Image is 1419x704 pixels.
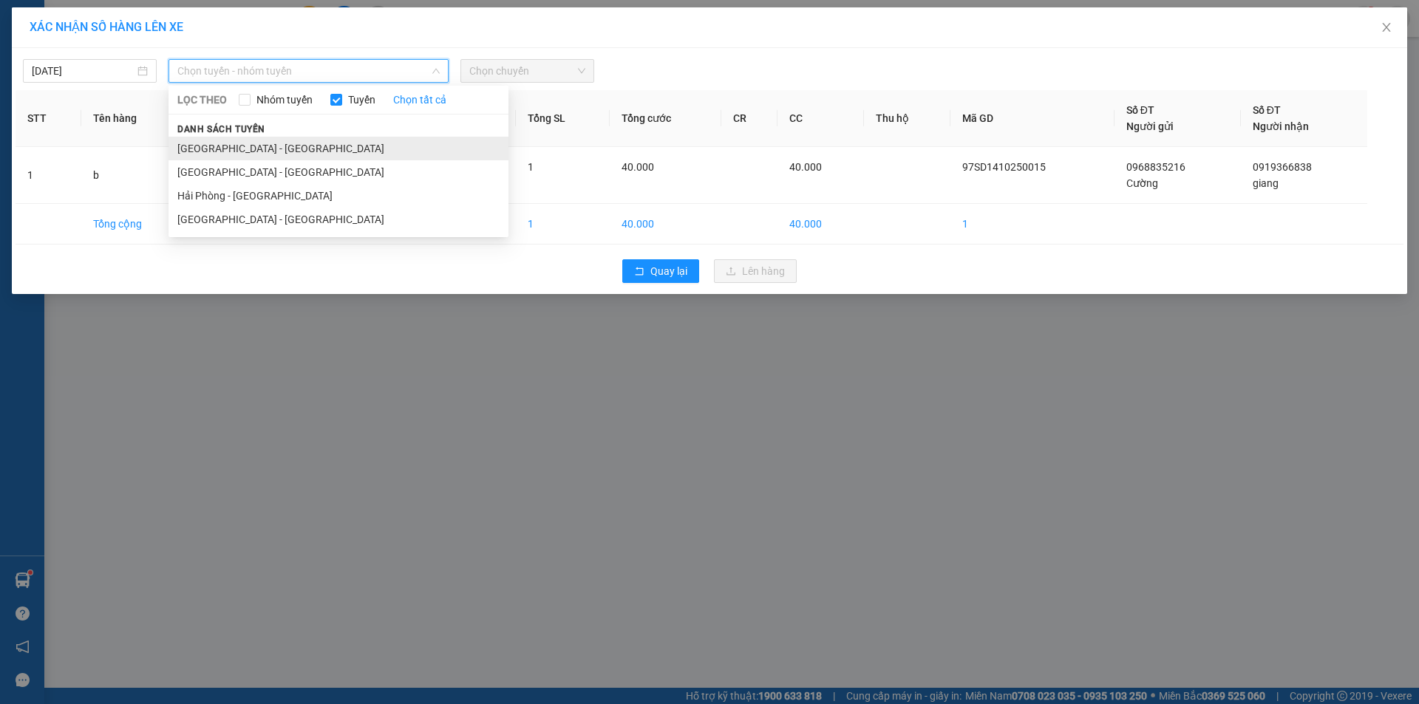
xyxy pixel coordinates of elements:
[251,92,319,108] span: Nhóm tuyến
[92,12,203,60] strong: CHUYỂN PHÁT NHANH VIP ANH HUY
[32,63,135,79] input: 14/10/2025
[1126,177,1158,189] span: Cường
[169,123,274,136] span: Danh sách tuyến
[177,92,227,108] span: LỌC THEO
[1126,161,1185,173] span: 0968835216
[81,147,192,204] td: b
[516,204,610,245] td: 1
[81,204,192,245] td: Tổng cộng
[516,90,610,147] th: Tổng SL
[1253,161,1312,173] span: 0919366838
[714,259,797,283] button: uploadLên hàng
[622,161,654,173] span: 40.000
[177,60,440,82] span: Chọn tuyến - nhóm tuyến
[634,266,644,278] span: rollback
[1253,177,1279,189] span: giang
[650,263,687,279] span: Quay lại
[622,259,699,283] button: rollbackQuay lại
[16,147,81,204] td: 1
[469,60,585,82] span: Chọn chuyến
[610,90,721,147] th: Tổng cước
[169,137,508,160] li: [GEOGRAPHIC_DATA] - [GEOGRAPHIC_DATA]
[16,90,81,147] th: STT
[342,92,381,108] span: Tuyến
[1126,120,1174,132] span: Người gửi
[169,160,508,184] li: [GEOGRAPHIC_DATA] - [GEOGRAPHIC_DATA]
[789,161,822,173] span: 40.000
[81,90,192,147] th: Tên hàng
[393,92,446,108] a: Chọn tất cả
[1253,120,1309,132] span: Người nhận
[1381,21,1392,33] span: close
[1126,104,1154,116] span: Số ĐT
[169,208,508,231] li: [GEOGRAPHIC_DATA] - [GEOGRAPHIC_DATA]
[1253,104,1281,116] span: Số ĐT
[610,204,721,245] td: 40.000
[169,184,508,208] li: Hải Phòng - [GEOGRAPHIC_DATA]
[7,58,82,134] img: logo
[432,66,440,75] span: down
[777,204,863,245] td: 40.000
[528,161,534,173] span: 1
[721,90,777,147] th: CR
[84,64,211,116] span: Chuyển phát nhanh: [GEOGRAPHIC_DATA] - [GEOGRAPHIC_DATA]
[950,204,1115,245] td: 1
[864,90,951,147] th: Thu hộ
[30,20,183,34] span: XÁC NHẬN SỐ HÀNG LÊN XE
[1366,7,1407,49] button: Close
[950,90,1115,147] th: Mã GD
[962,161,1046,173] span: 97SD1410250015
[777,90,863,147] th: CC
